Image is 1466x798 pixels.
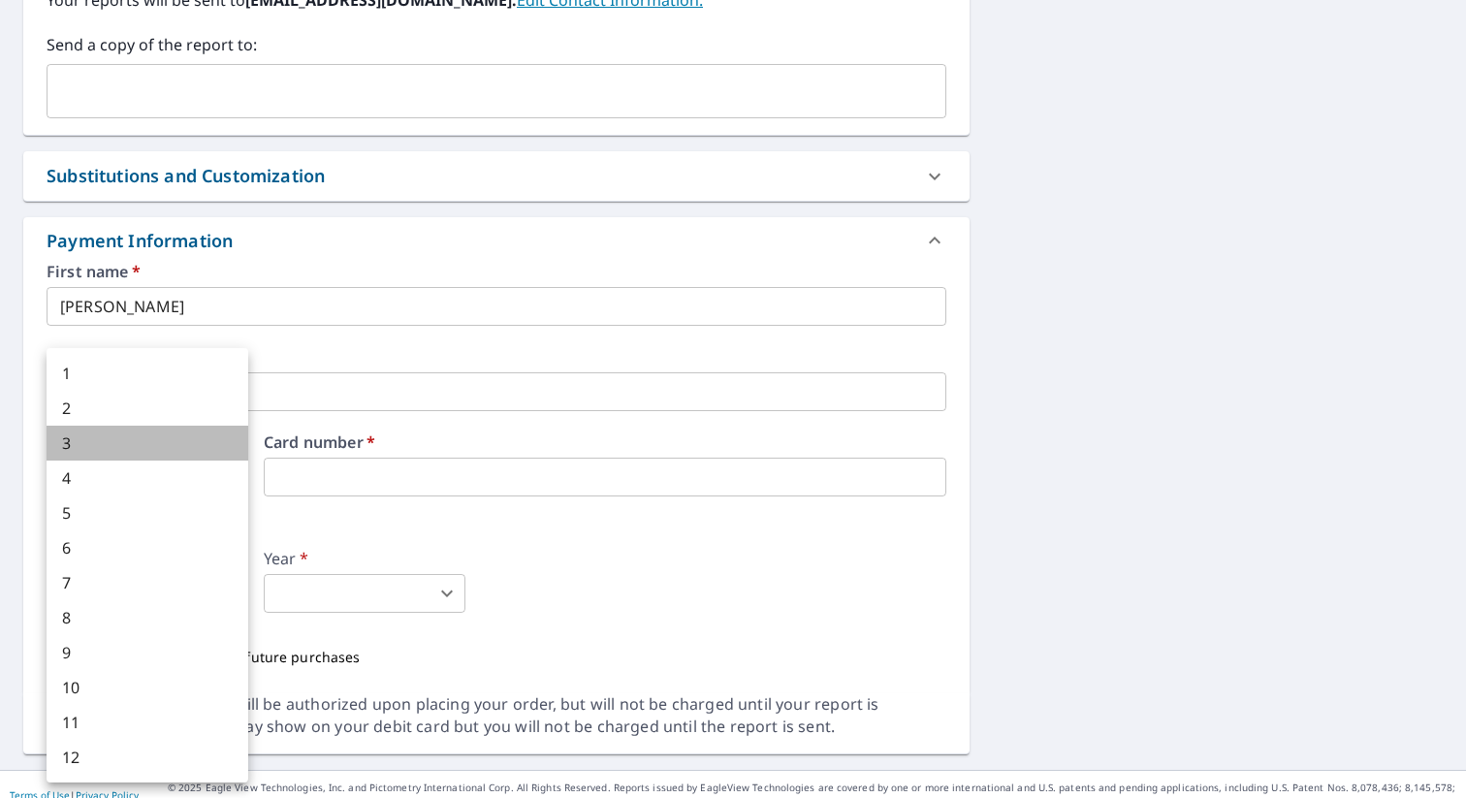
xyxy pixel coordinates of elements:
li: 4 [47,461,248,495]
li: 7 [47,565,248,600]
li: 8 [47,600,248,635]
li: 10 [47,670,248,705]
li: 5 [47,495,248,530]
li: 2 [47,391,248,426]
li: 3 [47,426,248,461]
li: 6 [47,530,248,565]
li: 1 [47,356,248,391]
li: 11 [47,705,248,740]
li: 9 [47,635,248,670]
li: 12 [47,740,248,775]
